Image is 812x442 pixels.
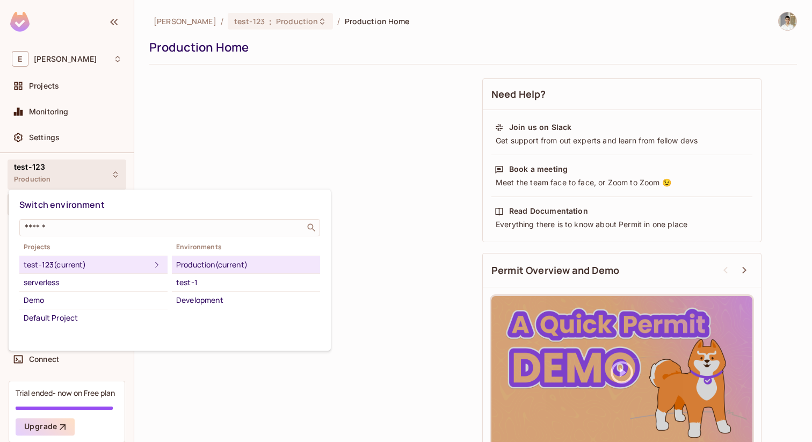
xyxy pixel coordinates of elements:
[19,243,168,251] span: Projects
[172,243,320,251] span: Environments
[176,258,316,271] div: Production (current)
[24,294,163,307] div: Demo
[24,311,163,324] div: Default Project
[19,199,105,211] span: Switch environment
[24,276,163,289] div: serverless
[176,294,316,307] div: Development
[24,258,150,271] div: test-123 (current)
[176,276,316,289] div: test-1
